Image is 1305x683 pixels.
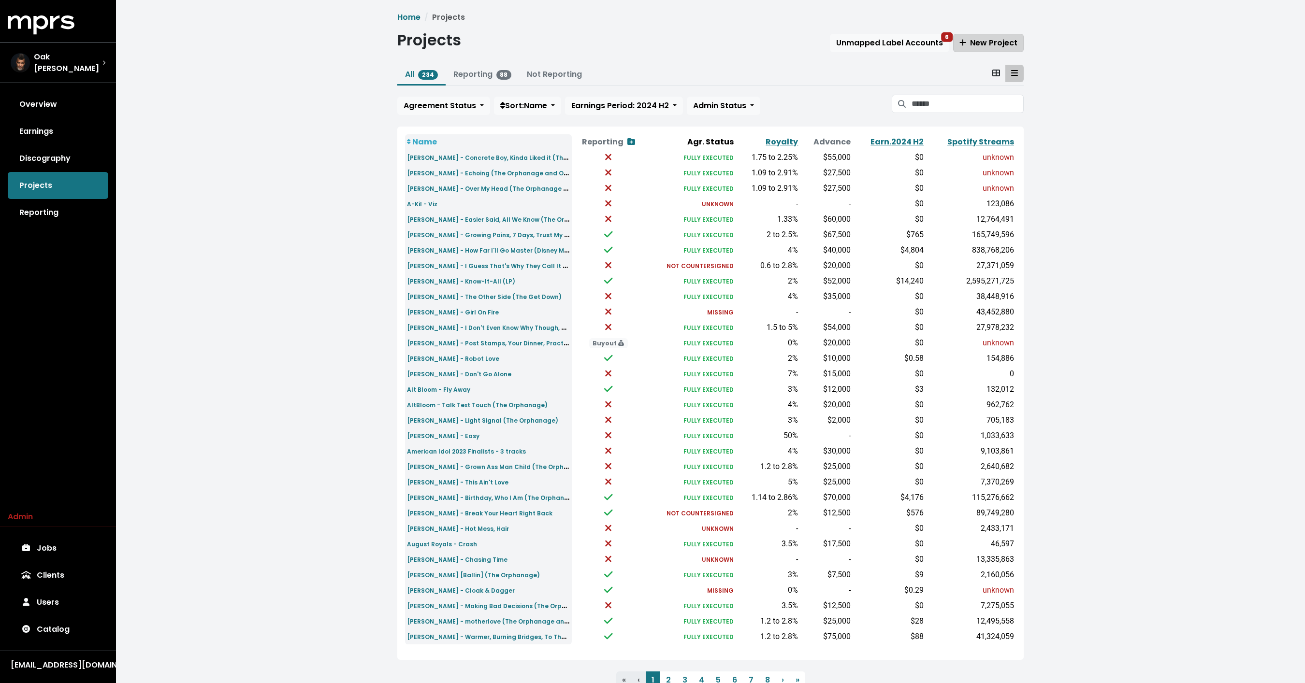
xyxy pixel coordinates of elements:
[926,490,1016,505] td: 115,276,662
[407,509,552,517] small: [PERSON_NAME] - Break Your Heart Right Back
[702,525,734,533] small: UNKNOWN
[407,631,670,642] small: [PERSON_NAME] - Warmer, Burning Bridges, To The Grave (The Orphanage and Oak)
[983,153,1014,162] span: unknown
[407,353,499,364] a: [PERSON_NAME] - Robot Love
[926,613,1016,629] td: 12,495,558
[683,416,734,425] small: FULLY EXECUTED
[407,525,509,533] small: [PERSON_NAME] - Hot Mess, Hair
[983,168,1014,177] span: unknown
[853,227,926,242] td: $765
[407,200,437,208] small: A-Kil - Viz
[407,414,558,426] a: [PERSON_NAME] - Light Signal (The Orphanage)
[571,100,669,111] span: Earnings Period: 2024 H2
[823,384,851,394] span: $12,000
[736,242,800,258] td: 4%
[407,615,585,626] a: [PERSON_NAME] - motherlove (The Orphanage and Oak)
[589,338,628,348] span: Buyout
[407,447,526,455] small: American Idol 2023 Finalists - 3 tracks
[420,12,465,23] li: Projects
[800,583,853,598] td: -
[823,168,851,177] span: $27,500
[823,276,851,285] span: $52,000
[823,632,851,641] span: $75,000
[853,428,926,443] td: $0
[407,198,437,209] a: A-Kil - Viz
[1011,69,1018,77] svg: Table View
[407,445,526,456] a: American Idol 2023 Finalists - 3 tracks
[702,200,734,208] small: UNKNOWN
[407,167,574,178] small: [PERSON_NAME] - Echoing (The Orphanage and Oak)
[683,277,734,285] small: FULLY EXECUTED
[823,230,851,239] span: $67,500
[823,477,851,486] span: $25,000
[683,339,734,347] small: FULLY EXECUTED
[407,507,552,518] a: [PERSON_NAME] - Break Your Heart Right Back
[667,262,734,270] small: NOT COUNTERSIGNED
[407,291,562,302] a: [PERSON_NAME] - The Other Side (The Get Down)
[8,659,108,671] button: [EMAIL_ADDRESS][DOMAIN_NAME]
[407,355,499,363] small: [PERSON_NAME] - Robot Love
[853,583,926,598] td: $0.29
[800,428,853,443] td: -
[736,459,800,474] td: 1.2 to 2.8%
[926,289,1016,304] td: 38,448,916
[683,494,734,502] small: FULLY EXECUTED
[407,586,515,595] small: [PERSON_NAME] - Cloak & Dagger
[407,244,609,256] a: [PERSON_NAME] - How Far I'll Go Master (Disney MOANA Project)
[527,69,582,80] a: Not Reporting
[926,366,1016,382] td: 0
[926,258,1016,273] td: 27,371,059
[407,260,760,271] a: [PERSON_NAME] - I Guess That's Why They Call It The Blues [[PERSON_NAME] Tribute] (The Orphanage ...
[853,165,926,181] td: $0
[407,492,608,503] small: [PERSON_NAME] - Birthday, Who I Am (The Orphanage and Oak)
[702,555,734,564] small: UNKNOWN
[823,184,851,193] span: $27,500
[683,293,734,301] small: FULLY EXECUTED
[823,493,851,502] span: $70,000
[827,415,851,425] span: $2,000
[736,212,800,227] td: 1.33%
[407,322,713,333] small: [PERSON_NAME] - I Don't Even Know Why Though, Coming To My Senses (The Orphanage and Oak)
[983,585,1014,595] span: unknown
[683,602,734,610] small: FULLY EXECUTED
[8,589,108,616] a: Users
[683,432,734,440] small: FULLY EXECUTED
[853,212,926,227] td: $0
[8,199,108,226] a: Reporting
[34,51,102,74] span: Oak [PERSON_NAME]
[736,505,800,521] td: 2%
[823,446,851,455] span: $30,000
[853,613,926,629] td: $28
[947,136,1014,147] a: Spotify Streams
[693,100,746,111] span: Admin Status
[407,569,540,580] a: [PERSON_NAME] [Ballin] (The Orphanage)
[926,196,1016,212] td: 123,086
[407,584,515,596] a: [PERSON_NAME] - Cloak & Dagger
[823,153,851,162] span: $55,000
[407,337,651,348] a: [PERSON_NAME] - Post Stamps, Your Dinner, Practice Match (The Orphanage)
[736,521,800,536] td: -
[407,213,624,225] a: [PERSON_NAME] - Easier Said, All We Know (The Orphanage and Oak)
[736,258,800,273] td: 0.6 to 2.8%
[823,601,851,610] span: $12,500
[407,293,562,301] small: [PERSON_NAME] - The Other Side (The Get Down)
[953,34,1024,52] button: New Project
[853,629,926,644] td: $88
[853,273,926,289] td: $14,240
[800,134,853,150] th: Advance
[736,583,800,598] td: 0%
[800,196,853,212] td: -
[397,12,1024,23] nav: breadcrumb
[736,613,800,629] td: 1.2 to 2.8%
[707,308,734,316] small: MISSING
[926,212,1016,227] td: 12,764,491
[683,169,734,177] small: FULLY EXECUTED
[736,227,800,242] td: 2 to 2.5%
[407,523,509,534] a: [PERSON_NAME] - Hot Mess, Hair
[407,554,507,565] a: [PERSON_NAME] - Chasing Time
[823,261,851,270] span: $20,000
[800,521,853,536] td: -
[736,490,800,505] td: 1.14 to 2.86%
